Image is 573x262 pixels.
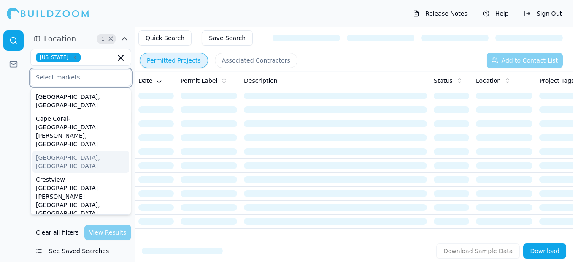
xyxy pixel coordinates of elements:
[32,173,129,220] div: Crestview-[GEOGRAPHIC_DATA][PERSON_NAME]-[GEOGRAPHIC_DATA], [GEOGRAPHIC_DATA]
[36,53,81,62] span: [US_STATE]
[408,7,472,20] button: Release Notes
[138,76,152,85] span: Date
[140,53,208,68] button: Permitted Projects
[30,88,131,215] div: Suggestions
[181,76,217,85] span: Permit Label
[30,32,131,46] button: Location1Clear Location filters
[108,37,114,41] span: Clear Location filters
[202,30,253,46] button: Save Search
[32,112,129,151] div: Cape Coral-[GEOGRAPHIC_DATA][PERSON_NAME], [GEOGRAPHIC_DATA]
[31,70,120,85] input: Select markets
[476,76,501,85] span: Location
[523,243,566,259] button: Download
[215,53,297,68] button: Associated Contractors
[478,7,513,20] button: Help
[32,90,129,112] div: [GEOGRAPHIC_DATA], [GEOGRAPHIC_DATA]
[244,76,278,85] span: Description
[30,243,131,259] button: See Saved Searches
[138,30,192,46] button: Quick Search
[34,225,81,240] button: Clear all filters
[520,7,566,20] button: Sign Out
[44,33,76,45] span: Location
[32,151,129,173] div: [GEOGRAPHIC_DATA], [GEOGRAPHIC_DATA]
[99,35,107,43] span: 1
[434,76,453,85] span: Status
